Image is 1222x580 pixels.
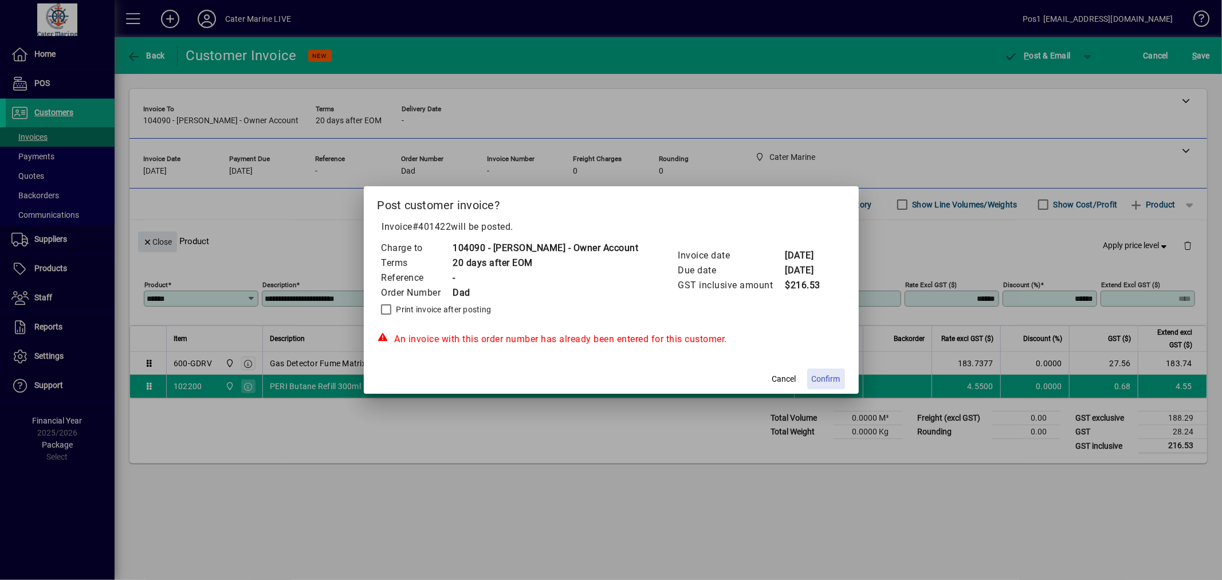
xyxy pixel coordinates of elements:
button: Cancel [766,369,803,389]
td: Invoice date [678,248,785,263]
td: GST inclusive amount [678,278,785,293]
td: 20 days after EOM [453,256,639,271]
td: Due date [678,263,785,278]
td: - [453,271,639,285]
label: Print invoice after posting [394,304,492,315]
td: [DATE] [785,263,831,278]
td: $216.53 [785,278,831,293]
td: Order Number [381,285,453,300]
h2: Post customer invoice? [364,186,859,220]
p: Invoice will be posted . [378,220,845,234]
td: Dad [453,285,639,300]
span: #401422 [412,221,451,232]
span: Cancel [772,373,796,385]
span: Confirm [812,373,840,385]
td: Terms [381,256,453,271]
td: [DATE] [785,248,831,263]
button: Confirm [807,369,845,389]
td: Reference [381,271,453,285]
td: Charge to [381,241,453,256]
td: 104090 - [PERSON_NAME] - Owner Account [453,241,639,256]
div: An invoice with this order number has already been entered for this customer. [378,332,845,346]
